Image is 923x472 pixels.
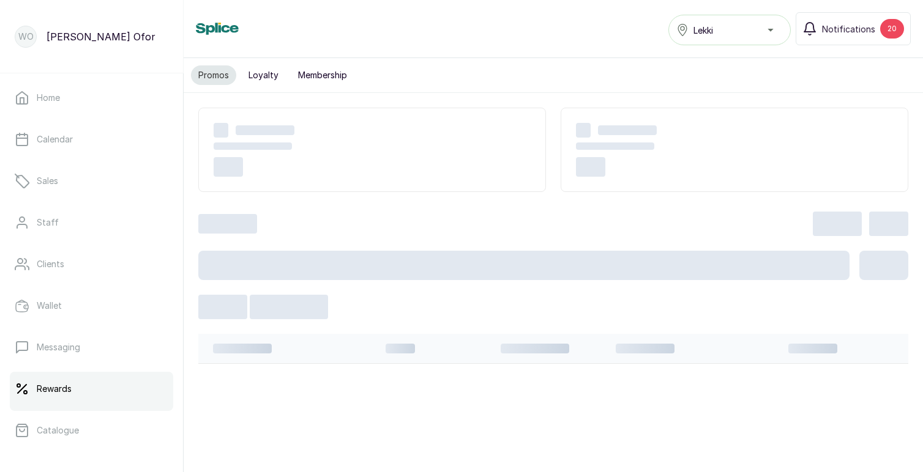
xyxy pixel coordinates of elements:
p: Catalogue [37,424,79,437]
a: Home [10,81,173,115]
p: Clients [37,258,64,270]
a: Rewards [10,372,173,406]
p: Wallet [37,300,62,312]
a: Messaging [10,330,173,364]
a: Sales [10,164,173,198]
button: Loyalty [241,65,286,85]
p: Calendar [37,133,73,146]
p: [PERSON_NAME] Ofor [47,29,155,44]
p: Home [37,92,60,104]
button: Lekki [668,15,791,45]
p: Rewards [37,383,72,395]
button: Notifications20 [796,12,911,45]
button: Promos [191,65,236,85]
p: Staff [37,216,59,229]
p: Sales [37,175,58,187]
div: 20 [880,19,904,39]
a: Clients [10,247,173,281]
span: Notifications [822,23,875,35]
a: Catalogue [10,413,173,448]
a: Calendar [10,122,173,157]
p: WO [18,31,34,43]
span: Lekki [693,24,713,37]
a: Wallet [10,289,173,323]
button: Membership [291,65,354,85]
a: Staff [10,205,173,240]
p: Messaging [37,341,80,353]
